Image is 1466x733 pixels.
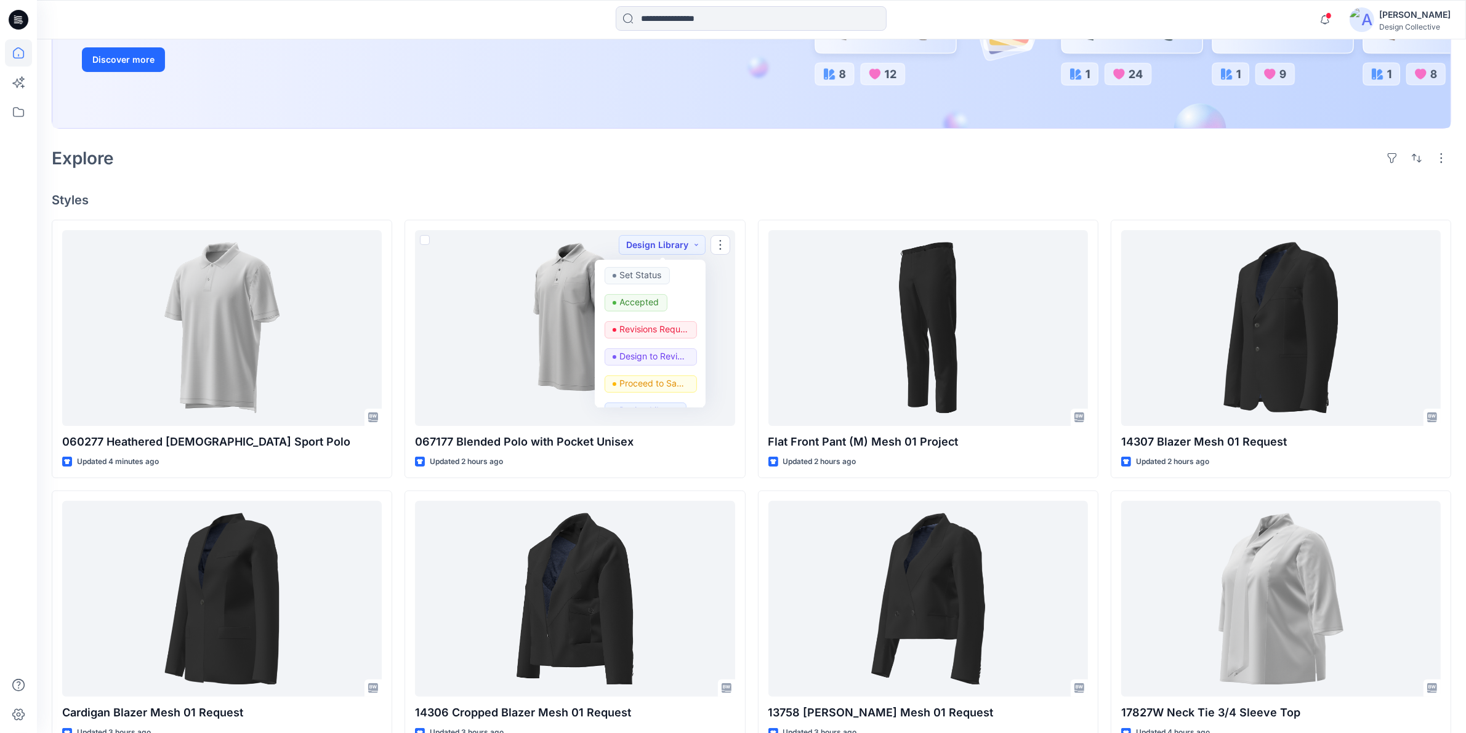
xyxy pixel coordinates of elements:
p: Updated 2 hours ago [1136,455,1209,468]
h2: Explore [52,148,114,168]
p: 17827W Neck Tie 3/4 Sleeve Top [1121,704,1441,721]
p: Design Library [620,403,679,419]
p: Updated 2 hours ago [783,455,856,468]
p: Proceed to Sampling [620,375,689,391]
a: 13758 Missy Blazer Mesh 01 Request [768,501,1088,697]
a: 14307 Blazer Mesh 01 Request [1121,230,1441,426]
p: Design to Review [620,348,689,364]
p: Updated 4 minutes ago [77,455,159,468]
a: 17827W Neck Tie 3/4 Sleeve Top [1121,501,1441,697]
a: Cardigan Blazer Mesh 01 Request [62,501,382,697]
a: Discover more [82,47,359,72]
p: Revisions Requested [620,321,689,337]
a: Flat Front Pant (M) Mesh 01 Project [768,230,1088,426]
a: 060277 Heathered Male Sport Polo [62,230,382,426]
img: avatar [1350,7,1374,32]
p: 067177 Blended Polo with Pocket Unisex [415,433,735,451]
p: Accepted [620,294,659,310]
h4: Styles [52,193,1451,207]
div: [PERSON_NAME] [1379,7,1451,22]
p: 13758 [PERSON_NAME] Mesh 01 Request [768,704,1088,721]
a: 067177 Blended Polo with Pocket Unisex [415,230,735,426]
p: 14306 Cropped Blazer Mesh 01 Request [415,704,735,721]
button: Discover more [82,47,165,72]
p: Cardigan Blazer Mesh 01 Request [62,704,382,721]
p: 14307 Blazer Mesh 01 Request [1121,433,1441,451]
p: Set Status [620,267,662,283]
a: 14306 Cropped Blazer Mesh 01 Request [415,501,735,697]
p: Flat Front Pant (M) Mesh 01 Project [768,433,1088,451]
p: 060277 Heathered [DEMOGRAPHIC_DATA] Sport Polo [62,433,382,451]
div: Design Collective [1379,22,1451,31]
p: Updated 2 hours ago [430,455,503,468]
